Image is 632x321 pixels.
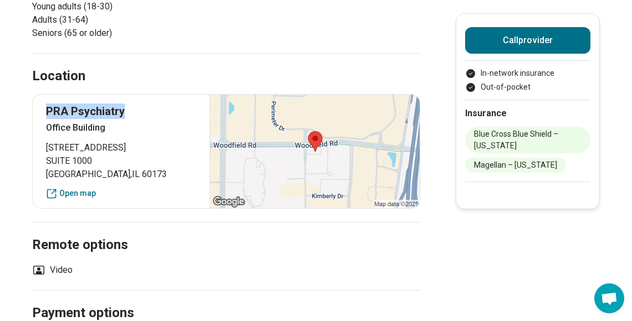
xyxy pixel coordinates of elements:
[32,209,420,255] h2: Remote options
[46,103,196,119] p: PRA Psychiatry
[465,68,590,79] li: In-network insurance
[32,13,222,27] li: Adults (31-64)
[465,107,590,120] h2: Insurance
[594,283,624,313] div: Open chat
[32,263,73,277] li: Video
[46,188,196,199] a: Open map
[46,168,196,181] span: [GEOGRAPHIC_DATA] , IL 60173
[465,27,590,54] button: Callprovider
[465,81,590,93] li: Out-of-pocket
[465,158,566,173] li: Magellan – [US_STATE]
[465,127,590,153] li: Blue Cross Blue Shield – [US_STATE]
[46,141,196,154] span: [STREET_ADDRESS]
[465,68,590,93] ul: Payment options
[46,154,196,168] span: SUITE 1000
[32,27,222,40] li: Seniors (65 or older)
[46,121,196,134] p: Office Building
[32,67,85,86] h2: Location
